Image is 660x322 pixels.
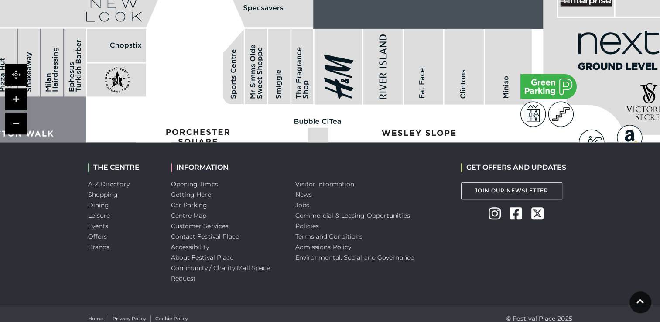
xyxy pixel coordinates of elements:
[295,201,309,209] a: Jobs
[461,163,566,171] h2: GET OFFERS AND UPDATES
[88,212,110,219] a: Leisure
[171,253,234,261] a: About Festival Place
[88,201,109,209] a: Dining
[295,191,312,199] a: News
[171,222,229,230] a: Customer Services
[295,243,352,251] a: Admissions Policy
[88,222,109,230] a: Events
[171,264,270,282] a: Community / Charity Mall Space Request
[88,233,107,240] a: Offers
[171,212,207,219] a: Centre Map
[461,182,562,199] a: Join Our Newsletter
[171,233,239,240] a: Contact Festival Place
[88,243,110,251] a: Brands
[171,180,218,188] a: Opening Times
[295,253,414,261] a: Environmental, Social and Governance
[171,191,211,199] a: Getting Here
[88,180,130,188] a: A-Z Directory
[171,163,282,171] h2: INFORMATION
[171,243,209,251] a: Accessibility
[295,212,410,219] a: Commercial & Leasing Opportunities
[171,201,208,209] a: Car Parking
[295,233,363,240] a: Terms and Conditions
[88,191,118,199] a: Shopping
[88,163,158,171] h2: THE CENTRE
[295,222,319,230] a: Policies
[295,180,355,188] a: Visitor information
